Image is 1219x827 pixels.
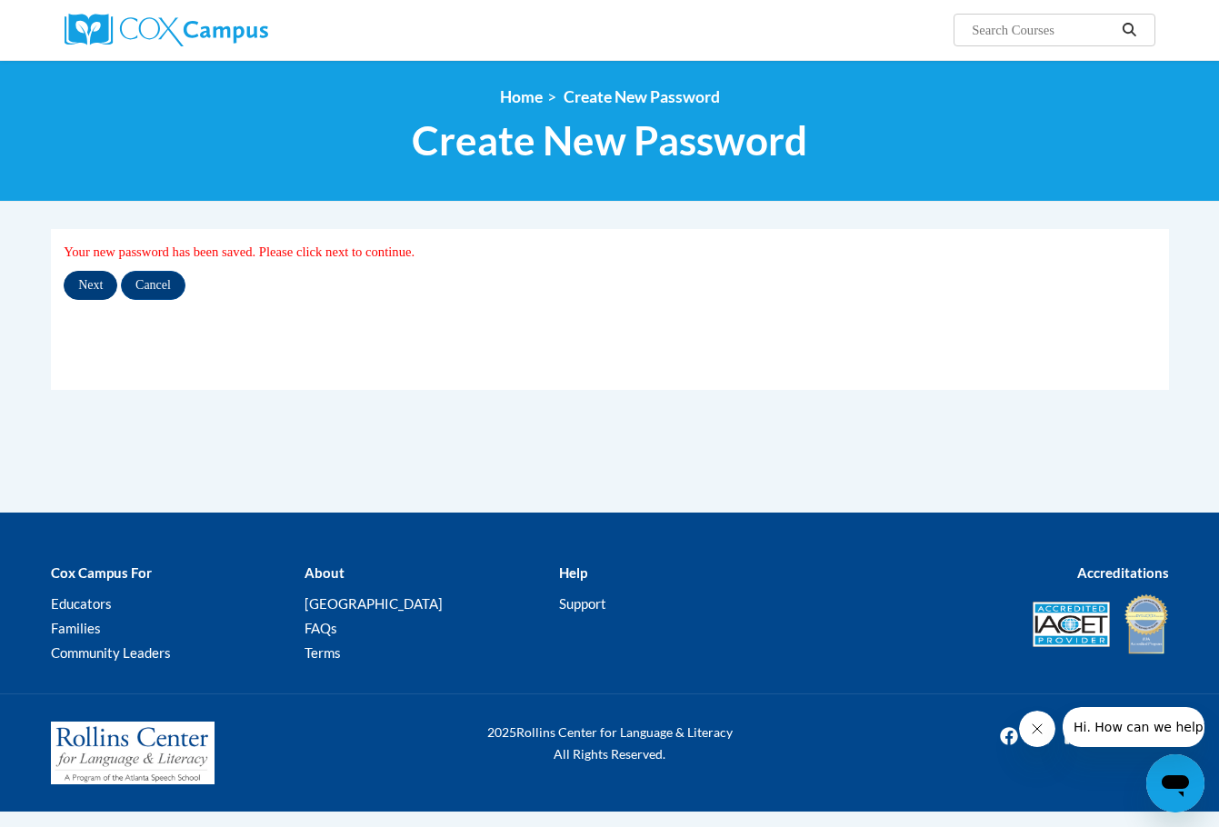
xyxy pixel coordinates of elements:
[305,644,341,661] a: Terms
[1077,564,1169,581] b: Accreditations
[51,564,152,581] b: Cox Campus For
[419,722,801,765] div: Rollins Center for Language & Literacy All Rights Reserved.
[51,644,171,661] a: Community Leaders
[1146,754,1204,812] iframe: Button to launch messaging window
[51,620,101,636] a: Families
[65,14,410,46] a: Cox Campus
[1124,593,1169,656] img: IDA® Accredited
[305,595,443,612] a: [GEOGRAPHIC_DATA]
[559,564,587,581] b: Help
[564,87,720,106] span: Create New Password
[121,271,185,300] input: Cancel
[500,87,543,106] a: Home
[412,116,807,164] span: Create New Password
[1033,602,1110,647] img: Accredited IACET® Provider
[994,722,1024,751] a: Facebook
[305,564,345,581] b: About
[64,271,117,300] input: Next
[1063,707,1204,747] iframe: Message from company
[305,620,337,636] a: FAQs
[487,724,516,740] span: 2025
[51,595,112,612] a: Educators
[65,14,268,46] img: Cox Campus
[970,19,1115,41] input: Search Courses
[1115,19,1143,41] button: Search
[51,722,215,785] img: Rollins Center for Language & Literacy - A Program of the Atlanta Speech School
[994,722,1024,751] img: Facebook icon
[1019,711,1055,747] iframe: Close message
[64,244,415,259] span: Your new password has been saved. Please click next to continue.
[559,595,606,612] a: Support
[11,13,147,27] span: Hi. How can we help?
